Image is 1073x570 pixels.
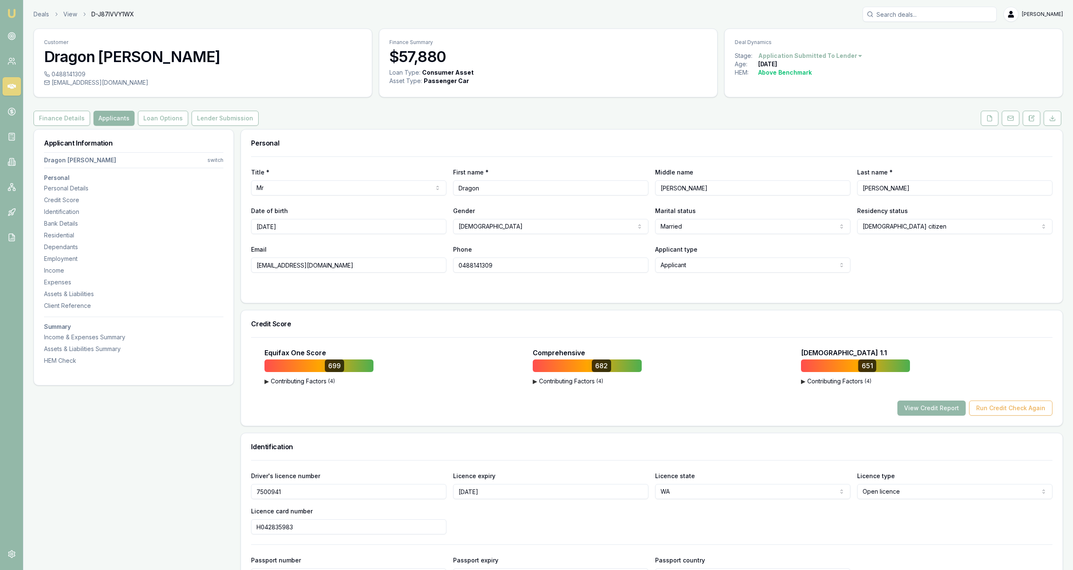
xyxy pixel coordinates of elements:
label: Licence type [857,472,895,479]
label: Date of birth [251,207,288,214]
label: Gender [453,207,475,214]
h3: Personal [44,175,223,181]
span: ▶ [533,377,537,385]
p: Customer [44,39,362,46]
div: Personal Details [44,184,223,193]
div: 651 [858,359,876,372]
label: Licence state [655,472,695,479]
h3: Identification [251,443,1052,450]
input: Enter driver's licence number [251,484,446,499]
input: Search deals [863,7,997,22]
div: Stage: [735,52,758,60]
div: Residential [44,231,223,239]
div: Client Reference [44,302,223,310]
a: Finance Details [34,111,92,126]
label: Residency status [857,207,908,214]
div: [DATE] [758,60,777,68]
span: ▶ [801,377,806,385]
div: switch [207,157,223,164]
label: Licence card number [251,508,313,515]
div: Bank Details [44,219,223,228]
span: ( 4 ) [596,378,603,385]
p: Comprehensive [533,348,585,358]
label: Driver's licence number [251,472,320,479]
div: Loan Type: [389,68,420,77]
button: ▶Contributing Factors(4) [264,377,373,385]
p: [DEMOGRAPHIC_DATA] 1.1 [801,348,887,358]
p: Finance Summary [389,39,707,46]
label: Email [251,246,267,253]
button: Applicants [93,111,135,126]
label: Applicant type [655,246,697,253]
div: Asset Type : [389,77,422,85]
div: Credit Score [44,196,223,204]
label: First name * [453,169,489,176]
div: Dependants [44,243,223,251]
div: Passenger Car [424,77,469,85]
a: Applicants [92,111,136,126]
label: Phone [453,246,472,253]
button: Application Submitted To Lender [758,52,863,60]
div: Above Benchmark [758,68,812,77]
h3: $57,880 [389,48,707,65]
button: ▶Contributing Factors(4) [801,377,910,385]
a: View [63,10,77,18]
div: Dragon [PERSON_NAME] [44,156,116,164]
div: [EMAIL_ADDRESS][DOMAIN_NAME] [44,78,362,87]
div: Identification [44,208,223,216]
label: Last name * [857,169,893,176]
h3: Credit Score [251,320,1052,327]
button: Lender Submission [192,111,259,126]
label: Passport country [655,557,705,564]
div: Assets & Liabilities [44,290,223,298]
div: 0488141309 [44,70,362,78]
div: HEM Check [44,357,223,365]
h3: Applicant Information [44,140,223,146]
span: ▶ [264,377,269,385]
a: Deals [34,10,49,18]
p: Deal Dynamics [735,39,1052,46]
label: Middle name [655,169,693,176]
div: Consumer Asset [422,68,474,77]
a: Loan Options [136,111,190,126]
div: Age: [735,60,758,68]
button: Run Credit Check Again [969,401,1052,416]
button: ▶Contributing Factors(4) [533,377,642,385]
input: Enter driver's licence card number [251,519,446,534]
div: Assets & Liabilities Summary [44,345,223,353]
nav: breadcrumb [34,10,134,18]
input: 0431 234 567 [453,258,648,273]
h3: Personal [251,140,1052,146]
a: Lender Submission [190,111,260,126]
div: Income & Expenses Summary [44,333,223,341]
span: [PERSON_NAME] [1022,11,1063,18]
label: Passport number [251,557,301,564]
div: 682 [592,359,611,372]
div: Income [44,266,223,275]
div: Expenses [44,278,223,286]
span: ( 4 ) [865,378,871,385]
button: View Credit Report [897,401,966,416]
p: Equifax One Score [264,348,326,358]
button: Finance Details [34,111,90,126]
div: 699 [325,359,344,372]
input: DD/MM/YYYY [251,219,446,234]
div: HEM: [735,68,758,77]
h3: Summary [44,324,223,330]
button: Loan Options [138,111,188,126]
label: Passport expiry [453,557,498,564]
label: Licence expiry [453,472,495,479]
div: Employment [44,255,223,263]
span: D-J87IVVY1WX [91,10,134,18]
label: Title * [251,169,270,176]
img: emu-icon-u.png [7,8,17,18]
label: Marital status [655,207,696,214]
span: ( 4 ) [328,378,335,385]
h3: Dragon [PERSON_NAME] [44,48,362,65]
